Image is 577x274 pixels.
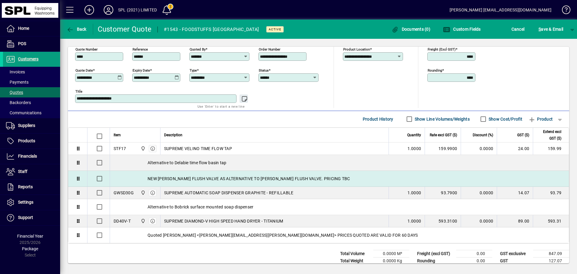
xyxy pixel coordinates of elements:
div: [PERSON_NAME] [EMAIL_ADDRESS][DOMAIN_NAME] [450,5,551,15]
mat-label: Rounding [428,68,442,72]
div: 93.7900 [429,190,457,196]
td: 847.09 [533,250,569,257]
div: Alternative to Delabie time flow basin tap [110,155,569,171]
button: Cancel [510,24,526,35]
span: Custom Fields [443,27,481,32]
span: Financial Year [17,234,43,239]
button: Custom Fields [441,24,482,35]
span: Home [18,26,29,31]
mat-label: Title [75,89,82,93]
span: Financials [18,154,37,159]
label: Show Line Volumes/Weights [414,116,470,122]
td: Rounding [414,257,456,264]
a: Reports [3,180,60,195]
span: SPL (2021) Limited [139,145,146,152]
td: GST [497,257,533,264]
a: Products [3,134,60,149]
span: S [539,27,541,32]
span: Settings [18,200,33,205]
button: Product History [360,114,396,125]
div: #1543 - FOODSTUFFS [GEOGRAPHIC_DATA] [164,25,259,34]
span: Item [114,132,121,138]
div: DD40V-T [114,218,131,224]
td: 0.0000 [461,187,497,199]
span: POS [18,41,26,46]
button: Back [65,24,88,35]
span: Documents (0) [391,27,430,32]
td: 127.07 [533,257,569,264]
mat-label: Quote number [75,47,98,51]
td: 0.00 [456,250,492,257]
span: Staff [18,169,27,174]
a: Support [3,210,60,225]
div: 159.9900 [429,146,457,152]
td: 93.79 [533,187,569,199]
a: Backorders [3,97,60,108]
td: 593.31 [533,215,569,227]
button: Product [525,114,556,125]
mat-label: Expiry date [133,68,150,72]
mat-label: Quoted by [190,47,206,51]
td: 24.00 [497,143,533,155]
td: Total Weight [337,257,373,264]
span: SPL (2021) Limited [139,189,146,196]
span: Discount (%) [473,132,493,138]
td: 0.0000 M³ [373,250,409,257]
span: Payments [6,80,29,85]
span: GST ($) [517,132,529,138]
mat-label: Reference [133,47,148,51]
a: POS [3,36,60,51]
app-page-header-button: Back [60,24,93,35]
span: Reports [18,184,33,189]
mat-label: Status [259,68,269,72]
span: Back [66,27,87,32]
td: 159.99 [533,143,569,155]
span: Customers [18,57,38,61]
span: Quotes [6,90,23,95]
span: SUPREME VELINO TIME FLOW TAP [164,146,232,152]
mat-label: Order number [259,47,280,51]
td: 0.0000 [461,143,497,155]
div: Alternative to Bobrick surface mounted soap dispenser [110,199,569,215]
span: Active [269,27,281,31]
span: ave & Email [539,24,563,34]
div: NEW [PERSON_NAME] FLUSH VALVE AS ALTERNATIVE TO [PERSON_NAME] FLUSH VALVE. PRICING TBC [110,171,569,186]
mat-label: Freight (excl GST) [428,47,456,51]
div: Customer Quote [98,24,152,34]
a: Financials [3,149,60,164]
span: Products [18,138,35,143]
a: Quotes [3,87,60,97]
span: SPL (2021) Limited [139,218,146,224]
span: Extend excl GST ($) [537,128,561,142]
mat-label: Product location [343,47,370,51]
td: 0.00 [456,257,492,264]
span: Backorders [6,100,31,105]
span: Invoices [6,69,25,74]
span: Product [528,114,553,124]
button: Save & Email [536,24,566,35]
span: 1.0000 [408,146,421,152]
span: 1.0000 [408,218,421,224]
td: 14.07 [497,187,533,199]
a: Payments [3,77,60,87]
td: Freight (excl GST) [414,250,456,257]
span: Package [22,246,38,251]
a: Invoices [3,67,60,77]
button: Documents (0) [390,24,432,35]
span: Suppliers [18,123,35,128]
span: Description [164,132,182,138]
div: 593.3100 [429,218,457,224]
td: 0.0000 Kg [373,257,409,264]
span: Support [18,215,33,220]
span: Communications [6,110,41,115]
td: GST exclusive [497,250,533,257]
a: Staff [3,164,60,179]
a: Knowledge Base [557,1,569,21]
div: STF17 [114,146,126,152]
td: Total Volume [337,250,373,257]
span: SUPREME DIAMOND-V HIGH SPEED HAND DRYER - TITANIUM [164,218,283,224]
button: Profile [99,5,118,15]
div: GWSD30G [114,190,134,196]
span: Quantity [407,132,421,138]
span: Rate excl GST ($) [430,132,457,138]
